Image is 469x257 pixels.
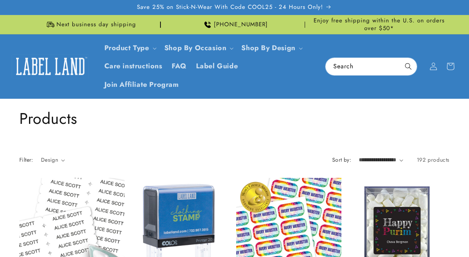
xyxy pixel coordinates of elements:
[196,62,238,71] span: Label Guide
[41,156,65,164] summary: Design (0 selected)
[400,58,417,75] button: Search
[172,62,187,71] span: FAQ
[191,57,243,75] a: Label Guide
[100,57,167,75] a: Care instructions
[9,51,92,81] a: Label Land
[308,15,450,34] div: Announcement
[417,156,450,164] span: 192 products
[12,54,89,78] img: Label Land
[41,156,58,164] span: Design
[160,39,237,57] summary: Shop By Occasion
[164,15,305,34] div: Announcement
[100,39,160,57] summary: Product Type
[19,156,33,164] h2: Filter:
[164,44,227,52] span: Shop By Occasion
[167,57,191,75] a: FAQ
[104,43,149,53] a: Product Type
[214,21,268,29] span: [PHONE_NUMBER]
[19,108,450,128] h1: Products
[56,21,136,29] span: Next business day shipping
[137,3,323,11] span: Save 25% on Stick-N-Wear With Code COOL25 - 24 Hours Only!
[100,76,184,94] a: Join Affiliate Program
[332,156,351,164] label: Sort by:
[19,15,161,34] div: Announcement
[241,43,295,53] a: Shop By Design
[104,62,162,71] span: Care instructions
[104,80,179,89] span: Join Affiliate Program
[237,39,305,57] summary: Shop By Design
[308,17,450,32] span: Enjoy free shipping within the U.S. on orders over $50*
